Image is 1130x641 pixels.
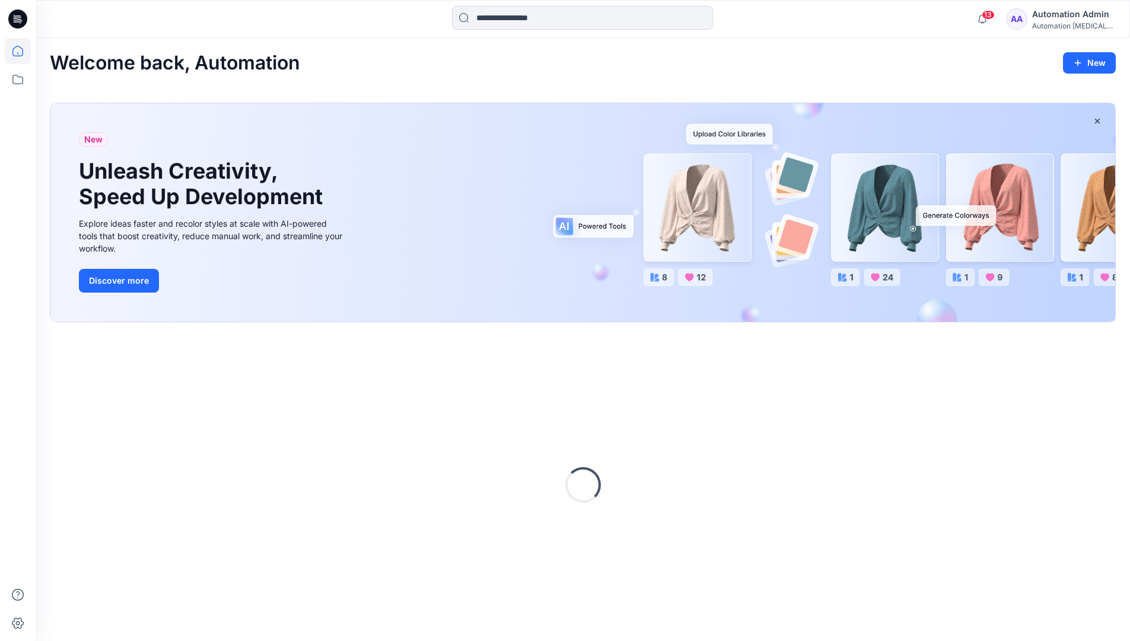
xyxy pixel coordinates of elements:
div: AA [1006,8,1027,30]
button: Discover more [79,269,159,293]
span: 13 [982,10,995,20]
button: New [1063,52,1116,74]
a: Discover more [79,269,346,293]
div: Automation Admin [1032,7,1115,21]
div: Explore ideas faster and recolor styles at scale with AI-powered tools that boost creativity, red... [79,217,346,255]
h1: Unleash Creativity, Speed Up Development [79,158,328,210]
div: Automation [MEDICAL_DATA]... [1032,21,1115,30]
h2: Welcome back, Automation [50,52,300,74]
span: New [84,132,103,147]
